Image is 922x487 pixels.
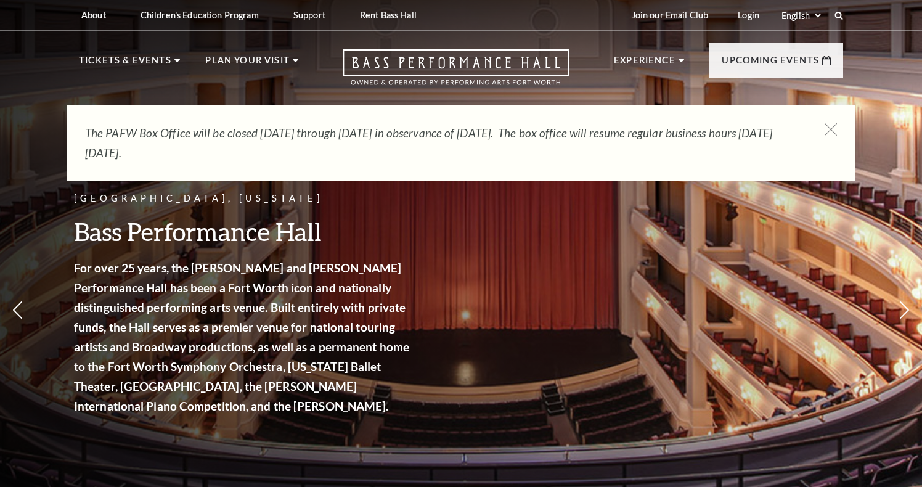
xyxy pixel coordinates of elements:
h3: Bass Performance Hall [74,216,413,247]
p: Rent Bass Hall [360,10,417,20]
p: About [81,10,106,20]
p: [GEOGRAPHIC_DATA], [US_STATE] [74,191,413,207]
em: The PAFW Box Office will be closed [DATE] through [DATE] in observance of [DATE]. The box office ... [85,126,772,160]
strong: For over 25 years, the [PERSON_NAME] and [PERSON_NAME] Performance Hall has been a Fort Worth ico... [74,261,409,413]
select: Select: [779,10,823,22]
p: Support [293,10,325,20]
p: Children's Education Program [141,10,259,20]
p: Experience [614,53,675,75]
p: Upcoming Events [722,53,819,75]
p: Plan Your Visit [205,53,290,75]
p: Tickets & Events [79,53,171,75]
